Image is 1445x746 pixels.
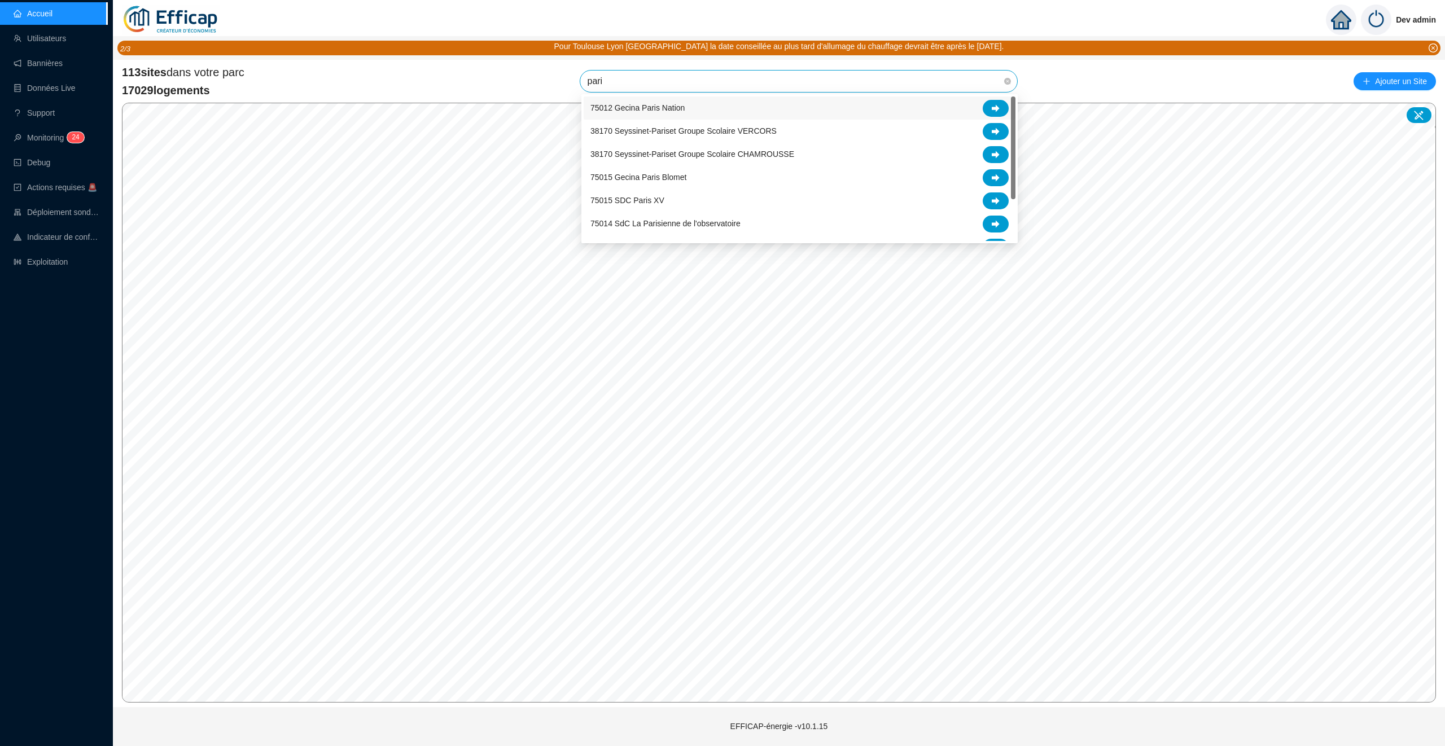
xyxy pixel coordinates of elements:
[72,133,76,141] span: 2
[590,102,685,114] span: 75012 Gecina Paris Nation
[1375,73,1427,89] span: Ajouter un Site
[584,189,1015,212] div: 75015 SDC Paris XV
[14,108,55,117] a: questionSupport
[1396,2,1436,38] span: Dev admin
[14,183,21,191] span: check-square
[584,143,1015,166] div: 38170 Seyssinet-Pariset Groupe Scolaire CHAMROUSSE
[554,41,1004,52] div: Pour Toulouse Lyon [GEOGRAPHIC_DATA] la date conseillée au plus tard d'allumage du chauffage devr...
[584,96,1015,120] div: 75012 Gecina Paris Nation
[584,235,1015,258] div: 38170 Seyssinet-Pariset Gymnase Louis Carrel
[590,218,741,230] span: 75014 SdC La Parisienne de l'observatoire
[14,84,76,93] a: databaseDonnées Live
[1363,77,1370,85] span: plus
[120,45,130,53] i: 2 / 3
[1429,43,1438,52] span: close-circle
[1004,78,1011,85] span: close-circle
[122,64,244,80] span: dans votre parc
[1361,5,1391,35] img: power
[122,66,167,78] span: 113 sites
[584,166,1015,189] div: 75015 Gecina Paris Blomet
[14,232,99,242] a: heat-mapIndicateur de confort
[14,257,68,266] a: slidersExploitation
[590,172,686,183] span: 75015 Gecina Paris Blomet
[14,9,52,18] a: homeAccueil
[730,722,828,731] span: EFFICAP-énergie - v10.1.15
[27,183,97,192] span: Actions requises 🚨
[590,148,794,160] span: 38170 Seyssinet-Pariset Groupe Scolaire CHAMROUSSE
[584,212,1015,235] div: 75014 SdC La Parisienne de l'observatoire
[1331,10,1351,30] span: home
[122,82,244,98] span: 17029 logements
[67,132,84,143] sup: 24
[14,208,99,217] a: clusterDéploiement sondes
[76,133,80,141] span: 4
[14,158,50,167] a: codeDebug
[14,34,66,43] a: teamUtilisateurs
[584,120,1015,143] div: 38170 Seyssinet-Pariset Groupe Scolaire VERCORS
[14,59,63,68] a: notificationBannières
[122,103,1435,702] canvas: Map
[1354,72,1436,90] button: Ajouter un Site
[14,133,81,142] a: monitorMonitoring24
[590,125,777,137] span: 38170 Seyssinet-Pariset Groupe Scolaire VERCORS
[590,195,664,207] span: 75015 SDC Paris XV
